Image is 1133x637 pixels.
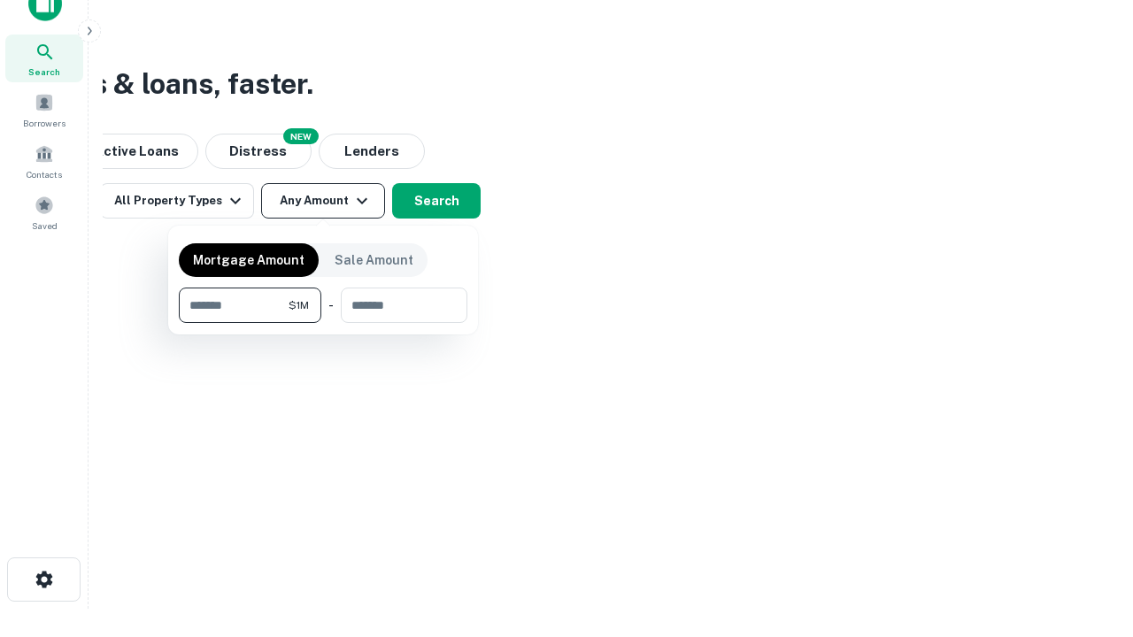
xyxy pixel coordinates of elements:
iframe: Chat Widget [1044,495,1133,580]
p: Mortgage Amount [193,250,304,270]
div: - [328,288,334,323]
p: Sale Amount [335,250,413,270]
span: $1M [289,297,309,313]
